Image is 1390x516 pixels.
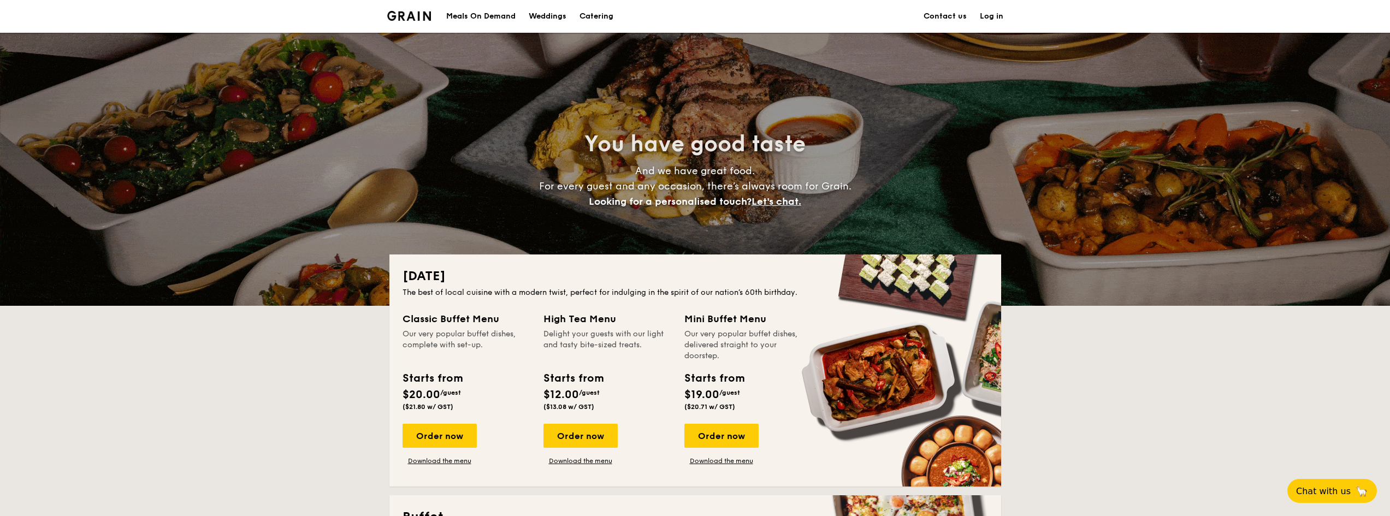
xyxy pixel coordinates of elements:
[543,311,671,327] div: High Tea Menu
[719,389,740,396] span: /guest
[684,388,719,401] span: $19.00
[684,329,812,361] div: Our very popular buffet dishes, delivered straight to your doorstep.
[403,268,988,285] h2: [DATE]
[543,403,594,411] span: ($13.08 w/ GST)
[387,11,431,21] a: Logotype
[752,195,801,207] span: Let's chat.
[403,456,477,465] a: Download the menu
[684,456,759,465] a: Download the menu
[403,329,530,361] div: Our very popular buffet dishes, complete with set-up.
[684,403,735,411] span: ($20.71 w/ GST)
[589,195,752,207] span: Looking for a personalised touch?
[403,311,530,327] div: Classic Buffet Menu
[403,388,440,401] span: $20.00
[539,165,851,207] span: And we have great food. For every guest and any occasion, there’s always room for Grain.
[387,11,431,21] img: Grain
[684,311,812,327] div: Mini Buffet Menu
[543,388,579,401] span: $12.00
[584,131,806,157] span: You have good taste
[579,389,600,396] span: /guest
[684,424,759,448] div: Order now
[684,370,744,387] div: Starts from
[403,403,453,411] span: ($21.80 w/ GST)
[1355,485,1368,497] span: 🦙
[403,424,477,448] div: Order now
[543,370,603,387] div: Starts from
[403,287,988,298] div: The best of local cuisine with a modern twist, perfect for indulging in the spirit of our nation’...
[440,389,461,396] span: /guest
[403,370,462,387] div: Starts from
[543,424,618,448] div: Order now
[543,329,671,361] div: Delight your guests with our light and tasty bite-sized treats.
[1296,486,1351,496] span: Chat with us
[1287,479,1377,503] button: Chat with us🦙
[543,456,618,465] a: Download the menu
